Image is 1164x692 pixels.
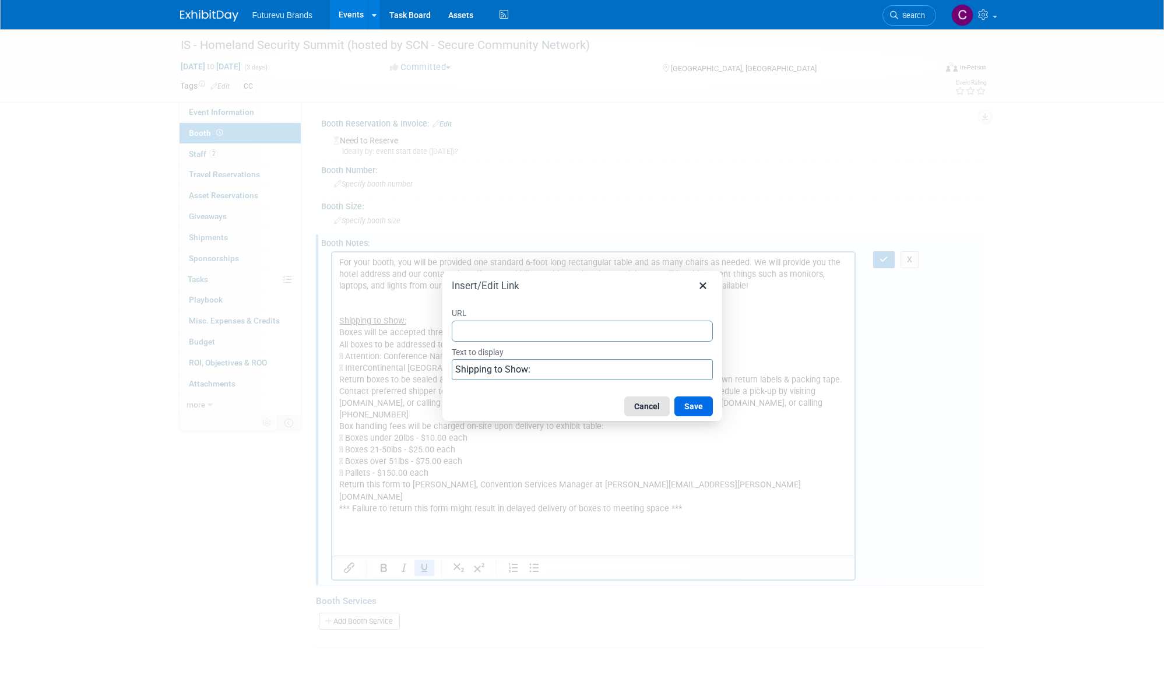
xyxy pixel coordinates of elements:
img: CHERYL CLOWES [951,4,973,26]
p: For your booth, you will be provided one standard 6-foot long rectangular table and as many chair... [7,5,516,40]
button: Save [674,396,713,416]
button: Cancel [624,396,670,416]
a: Search [882,5,936,26]
u: Shipping to Show: [7,64,74,73]
button: Close [693,276,713,296]
label: Text to display [452,344,713,359]
h1: Insert/Edit Link [452,279,519,292]
span: Search [898,11,925,20]
label: URL [452,305,713,320]
span: Futurevu Brands [252,10,313,20]
p: Boxes will be accepted three (3) days prior to the conference date All boxes to be addressed to: ... [7,75,516,262]
body: Rich Text Area. Press ALT-0 for help. [6,5,517,286]
img: ExhibitDay [180,10,238,22]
